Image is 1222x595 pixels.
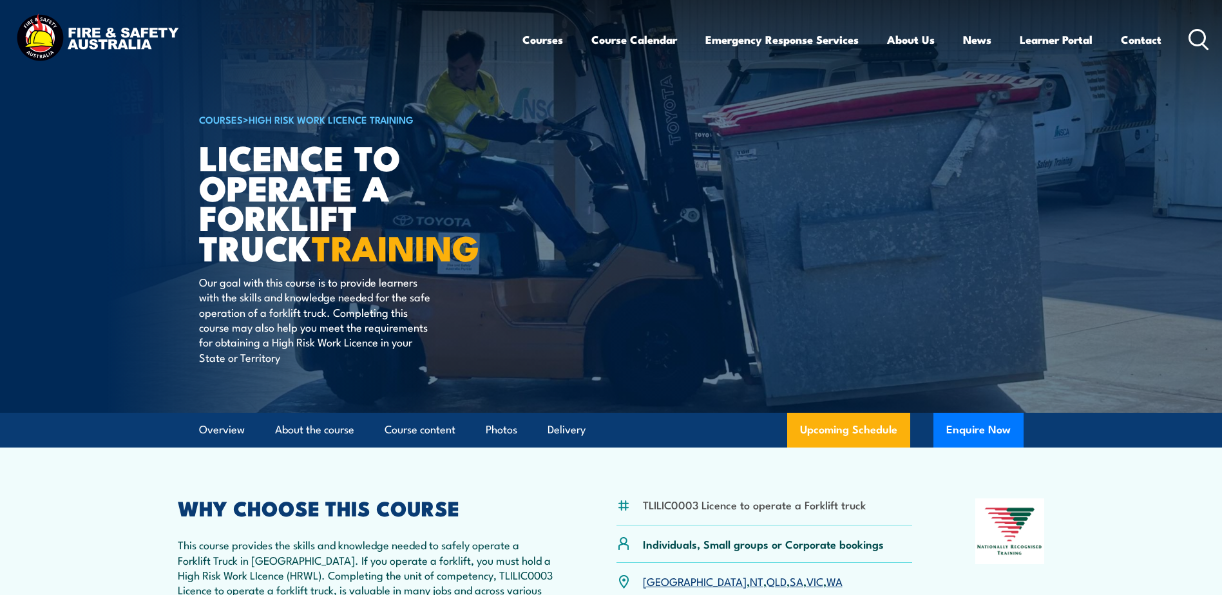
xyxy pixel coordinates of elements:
[643,573,747,589] a: [GEOGRAPHIC_DATA]
[975,498,1045,564] img: Nationally Recognised Training logo.
[312,220,479,273] strong: TRAINING
[591,23,677,57] a: Course Calendar
[199,111,517,127] h6: >
[275,413,354,447] a: About the course
[199,274,434,364] p: Our goal with this course is to provide learners with the skills and knowledge needed for the saf...
[963,23,991,57] a: News
[199,413,245,447] a: Overview
[486,413,517,447] a: Photos
[1121,23,1161,57] a: Contact
[178,498,554,516] h2: WHY CHOOSE THIS COURSE
[643,574,843,589] p: , , , , ,
[807,573,823,589] a: VIC
[750,573,763,589] a: NT
[887,23,935,57] a: About Us
[826,573,843,589] a: WA
[385,413,455,447] a: Course content
[767,573,787,589] a: QLD
[548,413,586,447] a: Delivery
[522,23,563,57] a: Courses
[199,142,517,262] h1: Licence to operate a forklift truck
[790,573,803,589] a: SA
[643,536,884,551] p: Individuals, Small groups or Corporate bookings
[787,413,910,448] a: Upcoming Schedule
[933,413,1024,448] button: Enquire Now
[643,497,866,512] li: TLILIC0003 Licence to operate a Forklift truck
[249,112,414,126] a: High Risk Work Licence Training
[1020,23,1093,57] a: Learner Portal
[705,23,859,57] a: Emergency Response Services
[199,112,243,126] a: COURSES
